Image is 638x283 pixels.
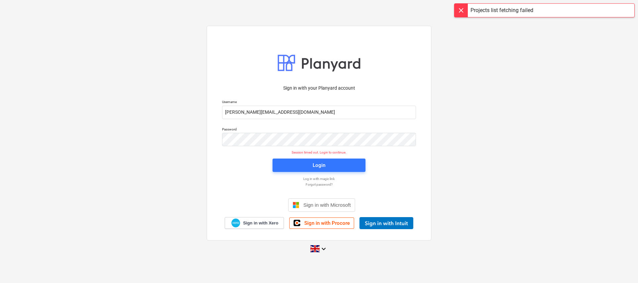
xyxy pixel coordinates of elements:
i: keyboard_arrow_down [320,245,328,253]
a: Log in with magic link [219,177,419,181]
p: Username [222,100,416,105]
a: Sign in with Procore [289,217,354,229]
p: Session timed out. Login to continue. [218,150,420,155]
button: Login [273,159,365,172]
span: Sign in with Microsoft [303,202,351,208]
a: Sign in with Xero [225,217,284,229]
p: Password [222,127,416,133]
span: Sign in with Procore [304,220,350,226]
div: Projects list fetching failed [470,6,533,14]
span: Sign in with Xero [243,220,278,226]
p: Sign in with your Planyard account [222,85,416,92]
img: Microsoft logo [293,202,299,208]
div: Login [313,161,325,170]
a: Forgot password? [219,182,419,187]
img: Xero logo [231,218,240,227]
input: Username [222,106,416,119]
